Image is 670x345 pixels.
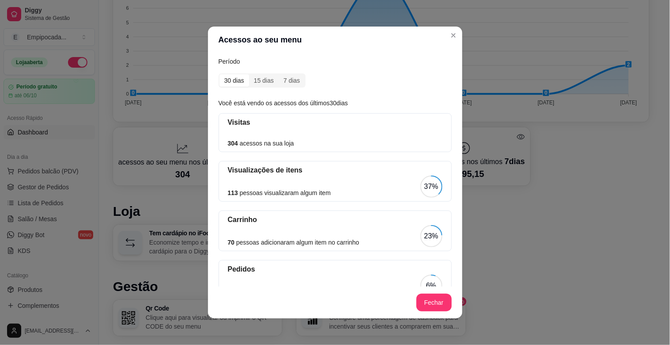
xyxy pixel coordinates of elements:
[219,98,452,108] article: Você está vendo os acessos dos últimos 30 dias
[228,188,331,198] article: pessoas visualizaram algum item
[228,138,294,148] article: acessos na sua loja
[220,74,249,87] div: 30 dias
[249,74,279,87] div: 15 dias
[424,231,438,241] div: 23%
[219,57,452,66] article: Período
[228,238,360,247] article: pessoas adicionaram algum item no carrinho
[416,294,452,311] button: Fechar
[228,117,443,128] article: Visitas
[426,280,436,291] div: 6%
[228,140,238,147] span: 304
[208,27,462,53] header: Acessos ao seu menu
[228,189,238,196] span: 113
[447,28,461,42] button: Close
[228,165,443,176] article: Visualizações de itens
[424,181,438,192] div: 37%
[228,215,443,225] article: Carrinho
[228,264,443,275] article: Pedidos
[279,74,305,87] div: 7 dias
[228,239,235,246] span: 70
